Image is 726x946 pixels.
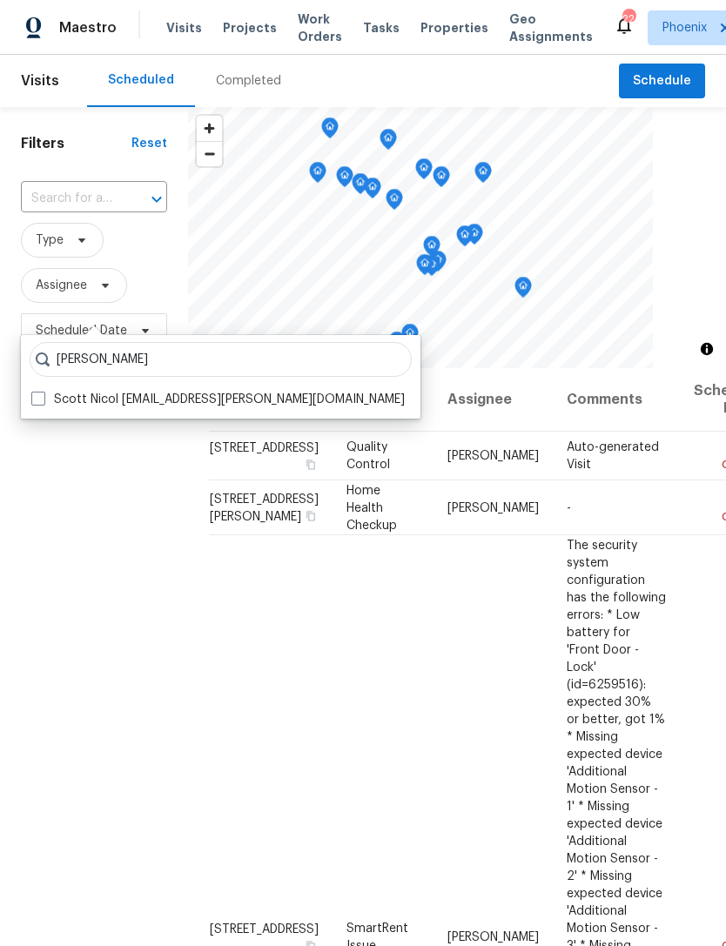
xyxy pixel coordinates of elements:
[303,507,319,523] button: Copy Address
[509,10,593,45] span: Geo Assignments
[567,501,571,513] span: -
[197,116,222,141] button: Zoom in
[386,189,403,216] div: Map marker
[298,10,342,45] span: Work Orders
[223,19,277,37] span: Projects
[210,923,319,935] span: [STREET_ADDRESS]
[420,19,488,37] span: Properties
[31,391,405,408] label: Scott Nicol [EMAIL_ADDRESS][PERSON_NAME][DOMAIN_NAME]
[622,10,635,28] div: 22
[423,236,440,263] div: Map marker
[197,141,222,166] button: Zoom out
[433,166,450,193] div: Map marker
[21,62,59,100] span: Visits
[416,254,434,281] div: Map marker
[166,19,202,37] span: Visits
[401,324,419,351] div: Map marker
[619,64,705,99] button: Schedule
[210,493,319,522] span: [STREET_ADDRESS][PERSON_NAME]
[36,322,127,339] span: Scheduled Date
[514,277,532,304] div: Map marker
[216,72,281,90] div: Completed
[303,457,319,473] button: Copy Address
[696,339,717,359] button: Toggle attribution
[336,166,353,193] div: Map marker
[388,332,406,359] div: Map marker
[36,277,87,294] span: Assignee
[364,178,381,205] div: Map marker
[466,224,483,251] div: Map marker
[131,135,167,152] div: Reset
[210,442,319,454] span: [STREET_ADDRESS]
[309,162,326,189] div: Map marker
[21,185,118,212] input: Search for an address...
[108,71,174,89] div: Scheduled
[474,162,492,189] div: Map marker
[553,368,680,432] th: Comments
[188,107,653,368] canvas: Map
[59,19,117,37] span: Maestro
[447,450,539,462] span: [PERSON_NAME]
[352,173,369,200] div: Map marker
[662,19,707,37] span: Phoenix
[447,501,539,513] span: [PERSON_NAME]
[447,930,539,943] span: [PERSON_NAME]
[434,368,553,432] th: Assignee
[321,117,339,144] div: Map marker
[702,339,712,359] span: Toggle attribution
[145,187,169,211] button: Open
[380,129,397,156] div: Map marker
[346,441,390,471] span: Quality Control
[456,225,474,252] div: Map marker
[21,135,131,152] h1: Filters
[363,22,400,34] span: Tasks
[633,70,691,92] span: Schedule
[567,441,659,471] span: Auto-generated Visit
[36,231,64,249] span: Type
[346,484,397,531] span: Home Health Checkup
[415,158,433,185] div: Map marker
[197,142,222,166] span: Zoom out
